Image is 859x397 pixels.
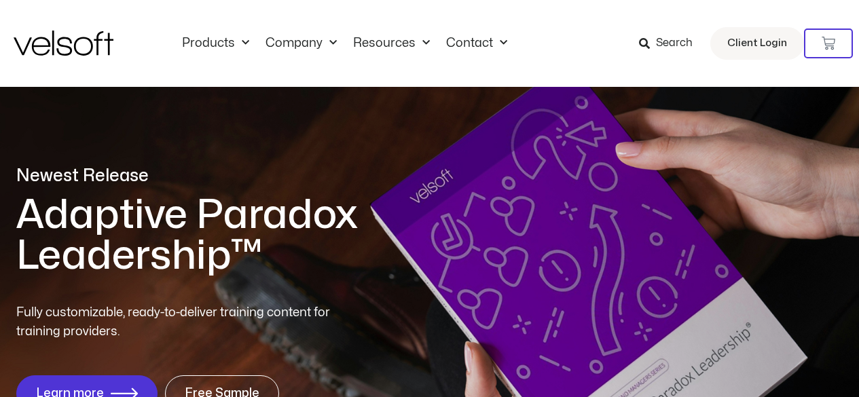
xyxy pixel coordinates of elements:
a: CompanyMenu Toggle [257,36,345,51]
a: ProductsMenu Toggle [174,36,257,51]
a: Client Login [710,27,804,60]
img: Velsoft Training Materials [14,31,113,56]
p: Newest Release [16,164,512,188]
a: ContactMenu Toggle [438,36,515,51]
a: ResourcesMenu Toggle [345,36,438,51]
span: Search [656,35,693,52]
span: Client Login [727,35,787,52]
a: Search [639,32,702,55]
p: Fully customizable, ready-to-deliver training content for training providers. [16,303,354,341]
h1: Adaptive Paradox Leadership™ [16,195,512,276]
nav: Menu [174,36,515,51]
